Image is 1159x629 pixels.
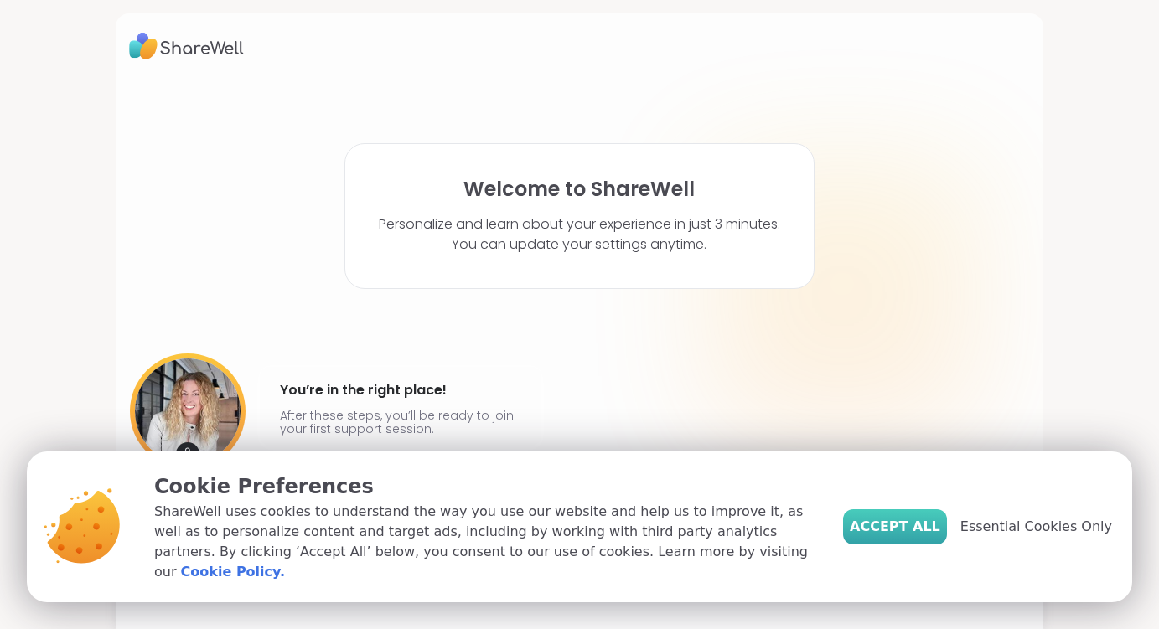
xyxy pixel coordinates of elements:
h4: You’re in the right place! [280,377,521,404]
img: mic icon [176,442,199,466]
p: Cookie Preferences [154,472,816,502]
span: Essential Cookies Only [960,517,1112,537]
img: User image [130,353,246,469]
p: Personalize and learn about your experience in just 3 minutes. You can update your settings anytime. [379,214,780,255]
p: After these steps, you’ll be ready to join your first support session. [280,409,521,436]
a: Cookie Policy. [181,562,285,582]
h1: Welcome to ShareWell [463,178,695,201]
span: Accept All [850,517,940,537]
img: ShareWell Logo [129,27,244,65]
button: Accept All [843,509,947,544]
p: ShareWell uses cookies to understand the way you use our website and help us to improve it, as we... [154,502,816,582]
